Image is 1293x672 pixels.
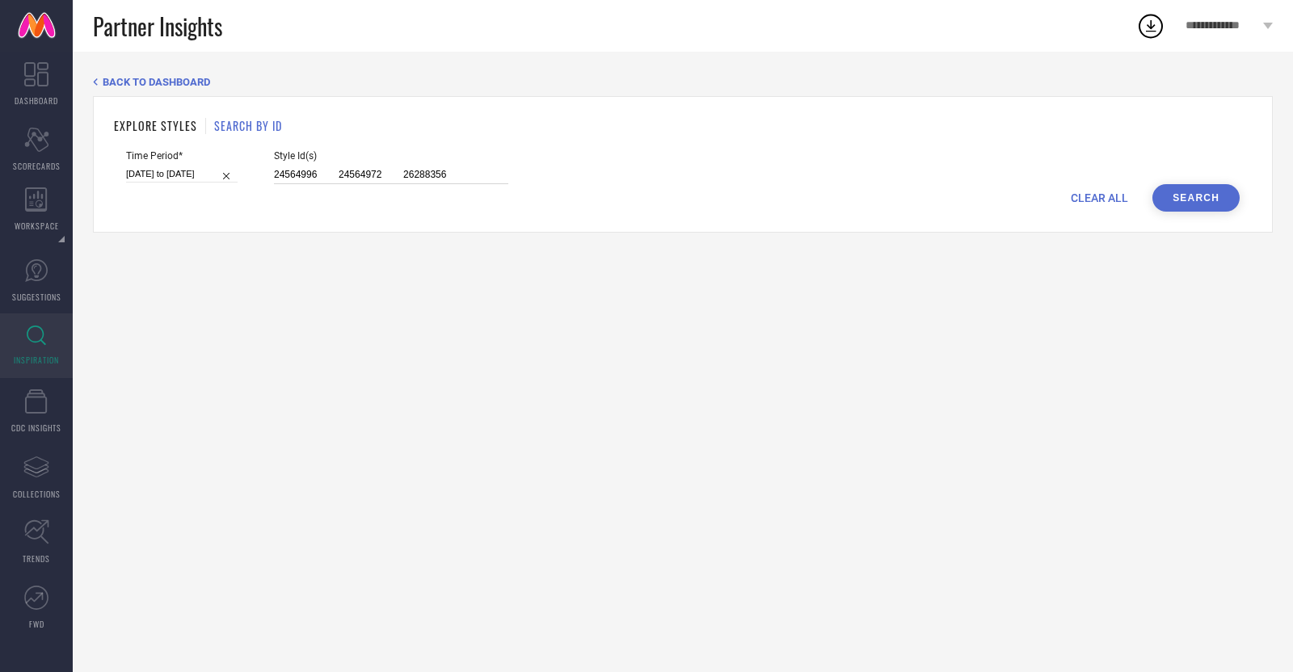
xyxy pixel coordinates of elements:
input: Select time period [126,166,238,183]
span: SUGGESTIONS [12,291,61,303]
span: CLEAR ALL [1071,191,1128,204]
span: WORKSPACE [15,220,59,232]
span: BACK TO DASHBOARD [103,76,210,88]
span: Style Id(s) [274,150,508,162]
button: Search [1152,184,1240,212]
span: FWD [29,618,44,630]
span: CDC INSIGHTS [11,422,61,434]
span: Time Period* [126,150,238,162]
span: Partner Insights [93,10,222,43]
input: Enter comma separated style ids e.g. 12345, 67890 [274,166,508,184]
span: DASHBOARD [15,94,58,107]
span: TRENDS [23,552,50,565]
span: SCORECARDS [13,160,61,172]
div: Open download list [1136,11,1165,40]
h1: SEARCH BY ID [214,117,282,134]
h1: EXPLORE STYLES [114,117,197,134]
div: Back TO Dashboard [93,76,1273,88]
span: INSPIRATION [14,354,59,366]
span: COLLECTIONS [13,488,61,500]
